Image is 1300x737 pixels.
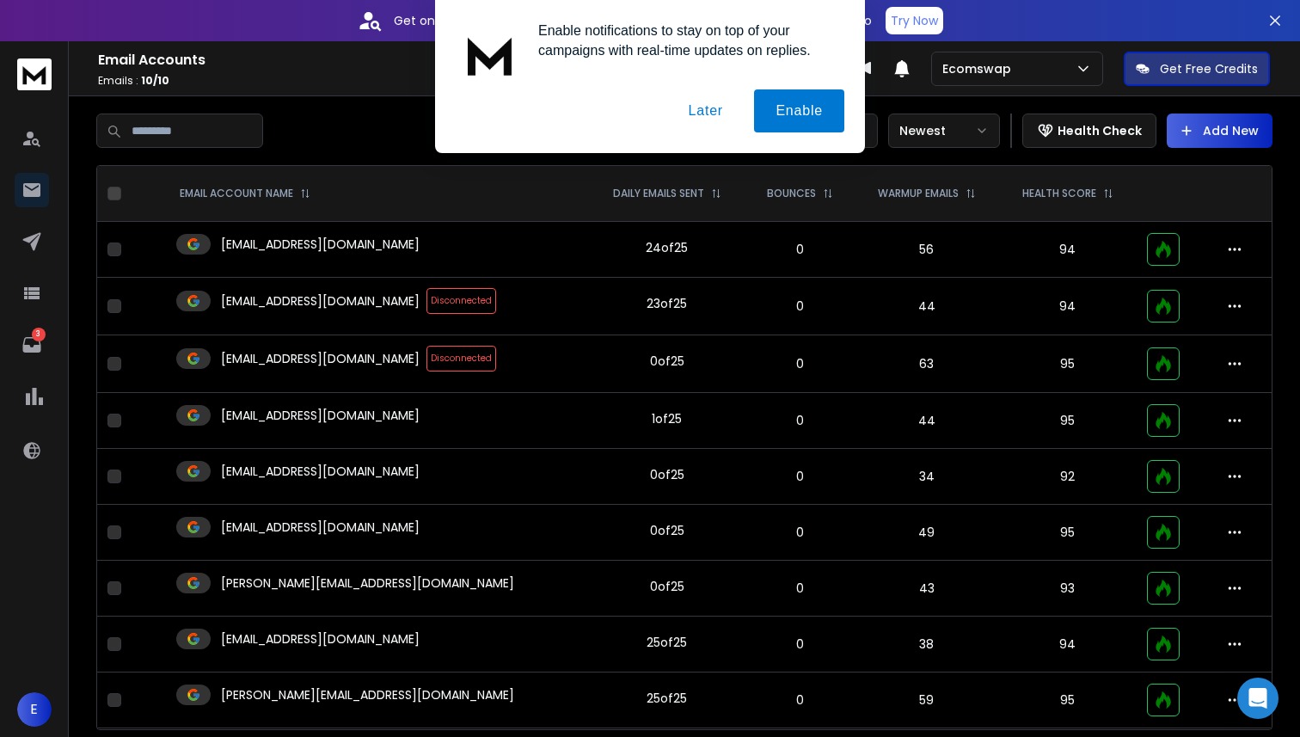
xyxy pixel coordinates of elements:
[854,673,999,728] td: 59
[647,690,687,707] div: 25 of 25
[999,335,1137,393] td: 95
[756,298,843,315] p: 0
[456,21,524,89] img: notification icon
[221,574,514,592] p: [PERSON_NAME][EMAIL_ADDRESS][DOMAIN_NAME]
[999,505,1137,561] td: 95
[854,393,999,449] td: 44
[426,288,496,314] span: Disconnected
[767,187,816,200] p: BOUNCES
[999,222,1137,278] td: 94
[221,407,420,424] p: [EMAIL_ADDRESS][DOMAIN_NAME]
[666,89,744,132] button: Later
[646,239,688,256] div: 24 of 25
[756,636,843,653] p: 0
[613,187,704,200] p: DAILY EMAILS SENT
[854,278,999,335] td: 44
[756,412,843,429] p: 0
[854,222,999,278] td: 56
[426,346,496,372] span: Disconnected
[221,236,420,253] p: [EMAIL_ADDRESS][DOMAIN_NAME]
[221,350,420,367] p: [EMAIL_ADDRESS][DOMAIN_NAME]
[17,692,52,727] button: E
[854,449,999,505] td: 34
[652,410,682,427] div: 1 of 25
[221,463,420,480] p: [EMAIL_ADDRESS][DOMAIN_NAME]
[650,578,684,595] div: 0 of 25
[221,686,514,703] p: [PERSON_NAME][EMAIL_ADDRESS][DOMAIN_NAME]
[756,241,843,258] p: 0
[754,89,844,132] button: Enable
[854,335,999,393] td: 63
[756,580,843,597] p: 0
[32,328,46,341] p: 3
[999,617,1137,673] td: 94
[15,328,49,362] a: 3
[647,295,687,312] div: 23 of 25
[999,561,1137,617] td: 93
[1237,678,1279,719] div: Open Intercom Messenger
[650,353,684,370] div: 0 of 25
[756,355,843,372] p: 0
[647,634,687,651] div: 25 of 25
[999,278,1137,335] td: 94
[999,449,1137,505] td: 92
[221,630,420,648] p: [EMAIL_ADDRESS][DOMAIN_NAME]
[650,466,684,483] div: 0 of 25
[221,292,420,310] p: [EMAIL_ADDRESS][DOMAIN_NAME]
[650,522,684,539] div: 0 of 25
[756,524,843,541] p: 0
[524,21,844,60] div: Enable notifications to stay on top of your campaigns with real-time updates on replies.
[756,468,843,485] p: 0
[999,673,1137,728] td: 95
[854,505,999,561] td: 49
[221,519,420,536] p: [EMAIL_ADDRESS][DOMAIN_NAME]
[180,187,310,200] div: EMAIL ACCOUNT NAME
[854,617,999,673] td: 38
[999,393,1137,449] td: 95
[878,187,959,200] p: WARMUP EMAILS
[756,691,843,709] p: 0
[854,561,999,617] td: 43
[1022,187,1096,200] p: HEALTH SCORE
